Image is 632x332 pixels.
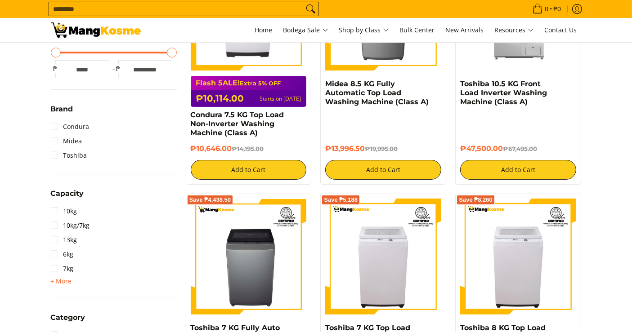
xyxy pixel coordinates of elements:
span: Brand [51,106,73,113]
button: Add to Cart [191,160,307,180]
h6: ₱13,996.50 [325,144,441,153]
a: Condura 7.5 KG Top Load Non-Inverter Washing Machine (Class A) [191,111,284,137]
img: Toshiba 7 KG Top Load Fully Auto Washing Machine (Class A) [325,199,441,314]
summary: Open [51,106,73,120]
span: Bulk Center [400,26,435,34]
span: ₱0 [552,6,563,12]
del: ₱19,995.00 [365,145,398,152]
a: 13kg [51,233,77,247]
span: Contact Us [545,26,577,34]
img: Toshiba 7 KG Fully Auto Top Load, Washing Machine (Class A) [191,199,307,314]
a: Resources [490,18,538,42]
a: Home [251,18,277,42]
a: Toshiba 10.5 KG Front Load Inverter Washing Machine (Class A) [460,80,547,106]
img: Washing Machines l Mang Kosme: Home Appliances Warehouse Sale Partner [51,22,141,38]
span: 0 [544,6,550,12]
img: Toshiba 8 KG Top Load Non-Inverter Washing Machine (Class A) [460,199,576,314]
span: Shop by Class [339,25,389,36]
button: Search [304,2,318,16]
span: Save ₱5,188 [324,197,358,203]
a: 6kg [51,247,74,261]
span: ₱ [114,64,123,73]
span: Save ₱4,438.50 [189,197,231,203]
button: Add to Cart [460,160,576,180]
a: Midea 8.5 KG Fully Automatic Top Load Washing Machine (Class A) [325,80,429,106]
del: ₱67,495.00 [503,145,537,152]
a: Midea [51,134,82,148]
h6: ₱47,500.00 [460,144,576,153]
a: New Arrivals [441,18,489,42]
span: Capacity [51,190,84,197]
a: 10kg [51,204,77,218]
span: Bodega Sale [283,25,328,36]
span: Resources [495,25,534,36]
summary: Open [51,276,72,287]
a: Contact Us [540,18,582,42]
del: ₱14,195.00 [232,145,264,152]
span: Save ₱8,260 [459,197,493,203]
a: Bodega Sale [279,18,333,42]
button: Add to Cart [325,160,441,180]
a: 10kg/7kg [51,218,90,233]
a: Shop by Class [335,18,394,42]
summary: Open [51,190,84,204]
a: Bulk Center [395,18,439,42]
summary: Open [51,314,85,328]
a: Condura [51,120,90,134]
span: Home [255,26,273,34]
nav: Main Menu [150,18,582,42]
span: • [530,4,564,14]
span: ₱ [51,64,60,73]
a: 7kg [51,261,74,276]
h6: ₱10,646.00 [191,144,307,153]
span: Category [51,314,85,321]
span: New Arrivals [446,26,484,34]
span: + More [51,278,72,285]
a: Toshiba [51,148,87,163]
